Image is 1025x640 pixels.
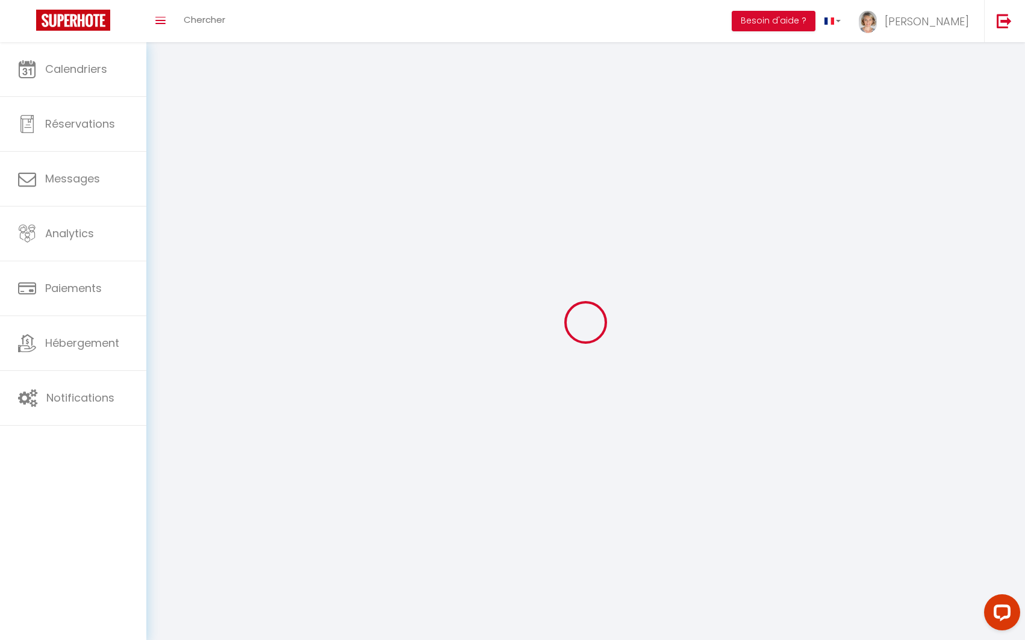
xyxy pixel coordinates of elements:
img: Super Booking [36,10,110,31]
img: logout [997,13,1012,28]
button: Besoin d'aide ? [732,11,815,31]
span: Messages [45,171,100,186]
span: Analytics [45,226,94,241]
span: [PERSON_NAME] [885,14,969,29]
span: Notifications [46,390,114,405]
span: Hébergement [45,335,119,350]
span: Réservations [45,116,115,131]
span: Chercher [184,13,225,26]
span: Paiements [45,281,102,296]
span: Calendriers [45,61,107,76]
iframe: LiveChat chat widget [974,589,1025,640]
img: ... [859,11,877,33]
